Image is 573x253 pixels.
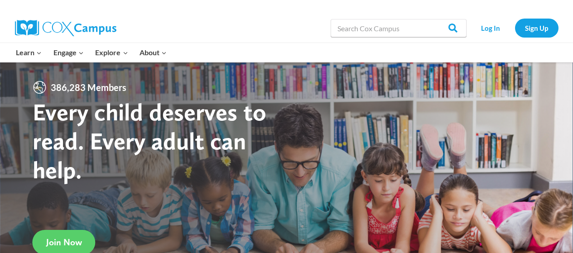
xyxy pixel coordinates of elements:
span: Engage [53,47,84,58]
span: Join Now [46,237,82,248]
strong: Every child deserves to read. Every adult can help. [33,97,266,184]
span: Explore [95,47,128,58]
nav: Primary Navigation [10,43,173,62]
input: Search Cox Campus [331,19,467,37]
nav: Secondary Navigation [471,19,559,37]
a: Sign Up [515,19,559,37]
a: Log In [471,19,510,37]
img: Cox Campus [15,20,116,36]
span: 386,283 Members [47,80,130,95]
span: About [140,47,167,58]
span: Learn [16,47,42,58]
